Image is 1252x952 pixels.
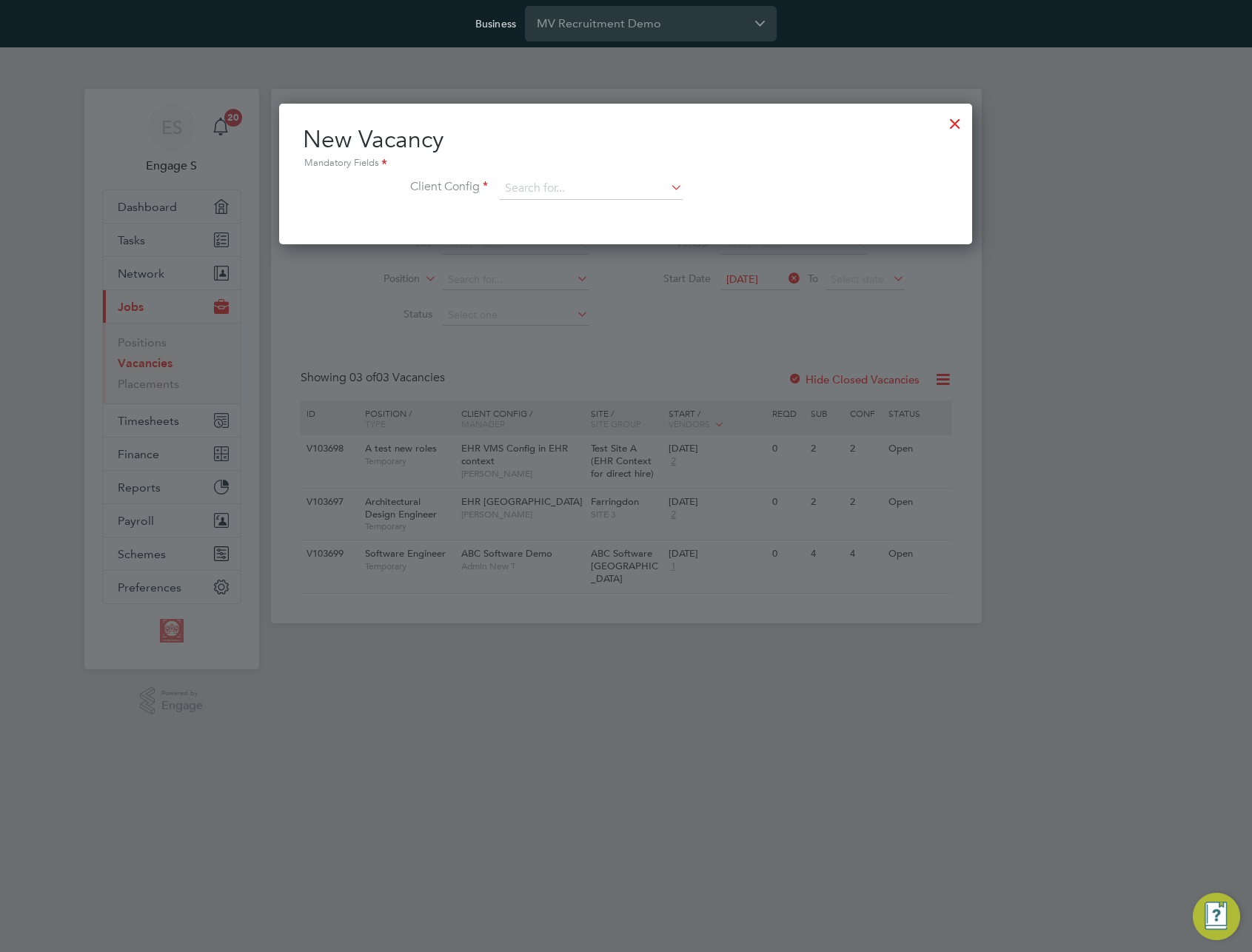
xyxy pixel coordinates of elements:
label: Business [475,17,516,30]
h2: New Vacancy [303,124,948,172]
input: Search for... [500,178,683,200]
label: Client Config [303,179,488,195]
button: Engage Resource Center [1193,893,1240,940]
div: Mandatory Fields [303,155,948,172]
